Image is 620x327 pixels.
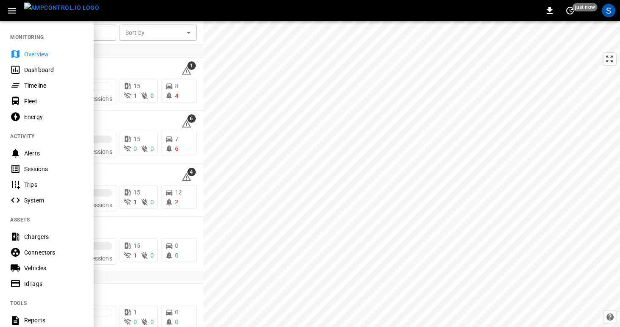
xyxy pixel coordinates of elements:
[24,264,83,272] div: Vehicles
[24,113,83,121] div: Energy
[24,180,83,189] div: Trips
[24,196,83,205] div: System
[24,165,83,173] div: Sessions
[24,233,83,241] div: Chargers
[24,50,83,58] div: Overview
[24,97,83,105] div: Fleet
[563,4,577,17] button: set refresh interval
[24,280,83,288] div: IdTags
[24,248,83,257] div: Connectors
[24,316,83,324] div: Reports
[573,3,598,11] span: just now
[24,66,83,74] div: Dashboard
[24,149,83,158] div: Alerts
[24,3,99,13] img: ampcontrol.io logo
[602,4,615,17] div: profile-icon
[24,81,83,90] div: Timeline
